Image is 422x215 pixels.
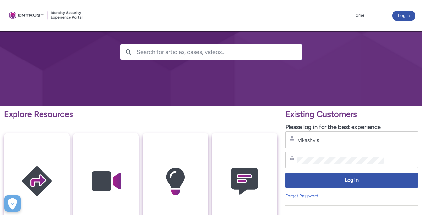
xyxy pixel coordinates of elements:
[285,193,318,198] a: Forgot Password
[120,44,137,60] button: Search
[351,11,366,20] a: Home
[297,137,384,144] input: Username
[4,195,21,212] button: Open Preferences
[4,108,277,121] p: Explore Resources
[137,44,302,60] input: Search for articles, cases, videos...
[285,173,418,188] button: Log in
[290,177,414,184] span: Log in
[392,11,415,21] button: Log in
[4,195,21,212] div: Cookie Preferences
[285,123,418,131] p: Please log in for the best experience
[285,108,418,121] p: Existing Customers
